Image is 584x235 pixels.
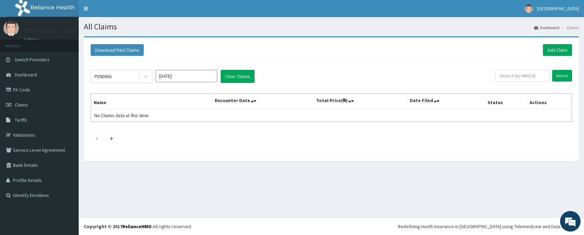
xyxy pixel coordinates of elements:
button: Filter Claims [221,70,255,83]
a: Add Claim [543,44,572,56]
footer: All rights reserved. [79,218,584,235]
img: User Image [3,21,19,36]
span: No Claims data at this time. [94,112,150,119]
button: Download Paid Claims [91,44,144,56]
span: Switch Providers [15,57,50,63]
span: [GEOGRAPHIC_DATA] [537,5,579,12]
th: Total Price(₦) [313,94,407,109]
p: [GEOGRAPHIC_DATA] [24,28,80,34]
div: Redefining Heath Insurance in [GEOGRAPHIC_DATA] using Telemedicine and Data Science! [398,223,579,230]
span: Tariffs [15,117,27,123]
input: Select Month and Year [156,70,217,82]
a: Next page [111,135,113,141]
span: Claims [15,102,28,108]
a: RelianceHMO [122,223,152,230]
img: User Image [524,4,533,13]
th: Date Filed [407,94,485,109]
th: Status [485,94,527,109]
a: Online [24,37,40,42]
th: Actions [527,94,572,109]
a: Previous page [95,135,98,141]
strong: Copyright © 2017 . [84,223,153,230]
input: Search [552,70,572,82]
th: Encounter Date [212,94,313,109]
input: Search by HMO ID [495,70,550,82]
h1: All Claims [84,22,579,31]
a: Dashboard [534,25,559,30]
li: Claims [560,25,579,30]
span: Dashboard [15,72,37,78]
th: Name [91,94,212,109]
div: PENDING [94,73,112,80]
